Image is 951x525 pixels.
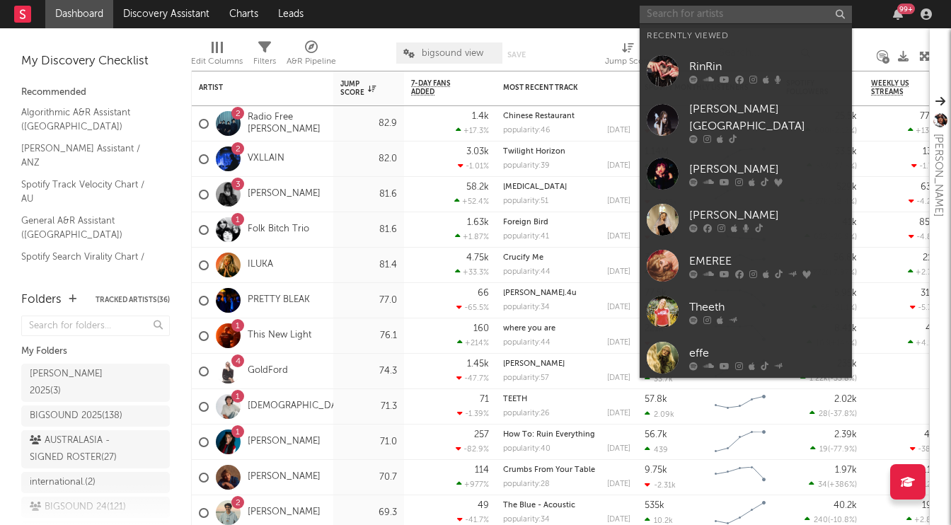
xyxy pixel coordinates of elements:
div: popularity: 26 [503,410,550,417]
a: international.(2) [21,472,170,493]
div: [DATE] [607,127,630,134]
div: My Folders [21,343,170,360]
div: 10.2k [645,516,673,525]
div: 58.2k [466,183,489,192]
a: EMEREE [640,243,852,289]
div: +52.4 % [454,197,489,206]
a: This New Light [248,330,311,342]
div: -82.9 % [456,444,489,454]
div: 2.39k [834,430,857,439]
a: [PERSON_NAME] [248,471,321,483]
div: -1.71 % [911,161,942,171]
div: +1.87 % [455,232,489,241]
div: Most Recent Track [503,83,609,92]
a: AUSTRALASIA - SIGNED ROSTER(27) [21,430,170,468]
a: Radio Free [PERSON_NAME] [248,112,326,136]
a: Folk Bitch Trio [248,224,309,236]
div: 71 [480,395,489,404]
div: Muse [503,183,630,191]
div: A&R Pipeline [287,53,336,70]
div: TEETH [503,396,630,403]
div: 77.0 [340,292,397,309]
div: 160 [473,324,489,333]
span: -33.8 % [830,375,855,383]
div: 82.0 [340,151,397,168]
span: bigsound view [422,49,483,58]
div: Recently Viewed [647,28,845,45]
div: 81.6 [340,186,397,203]
div: ( ) [809,480,857,489]
div: 2.02k [834,395,857,404]
span: -37.8 % [830,410,855,418]
div: My Discovery Checklist [21,53,170,70]
div: BIGSOUND 2025 ( 138 ) [30,408,122,425]
div: Artist [199,83,305,92]
div: -4.26 % [909,197,942,206]
div: ( ) [800,374,857,383]
div: 1.63k [467,218,489,227]
div: popularity: 44 [503,339,551,347]
div: 40.2k [834,501,857,510]
div: where you are [503,325,630,333]
div: The Blue - Acoustic [503,502,630,509]
div: [DATE] [607,268,630,276]
span: 7-Day Fans Added [411,79,468,96]
span: 28 [819,410,828,418]
div: 69.3 [340,504,397,521]
div: popularity: 34 [503,304,550,311]
div: [DATE] [607,374,630,382]
div: Crumbs From Your Table [503,466,630,474]
a: VXLLAIN [248,153,284,165]
div: +214 % [457,338,489,347]
div: popularity: 46 [503,127,551,134]
div: effe [689,345,845,362]
div: Filters [253,53,276,70]
div: behere.4u [503,289,630,297]
svg: Chart title [708,460,772,495]
div: [DATE] [607,339,630,347]
div: +2.86 % [906,515,942,524]
div: 81.6 [340,221,397,238]
div: popularity: 57 [503,374,549,382]
div: EMEREE [689,253,845,270]
div: 3.03k [466,147,489,156]
div: 81.4 [340,257,397,274]
a: BIGSOUND 24(121) [21,497,170,518]
div: [DATE] [607,480,630,488]
div: 1.4k [472,112,489,121]
a: GoldFord [248,365,288,377]
div: ( ) [805,515,857,524]
a: [PERSON_NAME] [248,436,321,448]
div: 4.75k [466,253,489,262]
a: [PERSON_NAME] [640,197,852,243]
div: popularity: 34 [503,516,550,524]
a: [DEMOGRAPHIC_DATA] [248,400,351,412]
div: 85.5k [919,218,942,227]
div: 49 [478,501,489,510]
div: +13.6 % [908,126,942,135]
a: Twilight Horizon [503,148,565,156]
div: -5.73 % [910,303,942,312]
div: -38.1 % [910,444,942,454]
div: [DATE] [607,445,630,453]
div: Filters [253,35,276,76]
a: [PERSON_NAME] [503,360,565,368]
div: [DATE] [607,162,630,170]
div: How To: Ruin Everything [503,431,630,439]
div: 33.7k [645,374,673,383]
div: -4.85 % [909,232,942,241]
div: 66 [478,289,489,298]
div: 2.09k [645,410,674,419]
button: Tracked Artists(36) [96,296,170,304]
a: where you are [503,325,555,333]
input: Search for artists [640,6,852,23]
div: Foreign Bird [503,219,630,226]
div: Celeste [503,360,630,368]
div: 630k [921,183,942,192]
div: AUSTRALASIA - SIGNED ROSTER ( 27 ) [30,432,129,466]
a: Spotify Search Virality Chart / AU-[GEOGRAPHIC_DATA] [21,249,156,278]
div: 257 [474,430,489,439]
a: RinRin [640,48,852,94]
div: popularity: 40 [503,445,551,453]
div: [DATE] [607,233,630,241]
